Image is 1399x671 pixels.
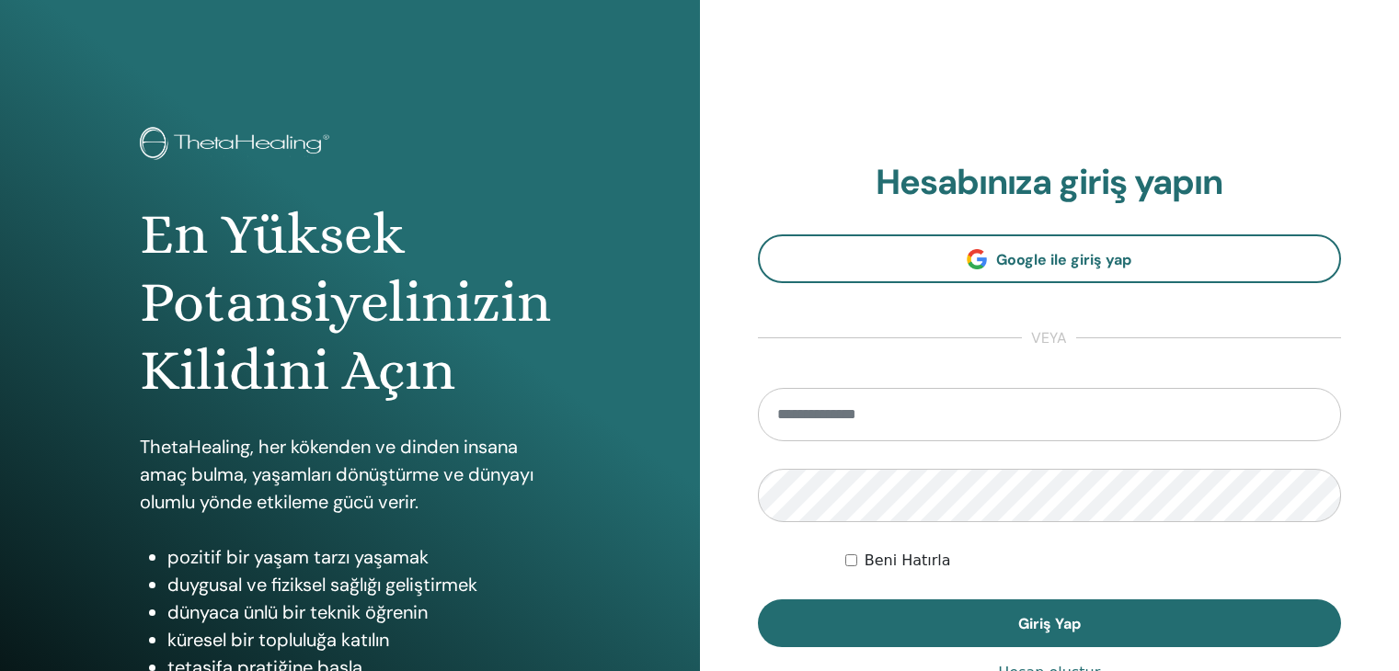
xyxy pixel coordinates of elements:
[758,234,1342,283] a: Google ile giriş yap
[167,626,560,654] li: küresel bir topluluğa katılın
[140,200,560,405] h1: En Yüksek Potansiyelinizin Kilidini Açın
[167,598,560,626] li: dünyaca ünlü bir teknik öğrenin
[758,162,1342,204] h2: Hesabınıza giriş yapın
[167,571,560,598] li: duygusal ve fiziksel sağlığı geliştirmek
[996,250,1131,269] span: Google ile giriş yap
[758,599,1342,647] button: Giriş Yap
[865,550,951,572] label: Beni Hatırla
[845,550,1341,572] div: Keep me authenticated indefinitely or until I manually logout
[167,543,560,571] li: pozitif bir yaşam tarzı yaşamak
[1018,614,1081,633] span: Giriş Yap
[1022,327,1076,349] span: veya
[140,433,560,516] p: ThetaHealing, her kökenden ve dinden insana amaç bulma, yaşamları dönüştürme ve dünyayı olumlu yö...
